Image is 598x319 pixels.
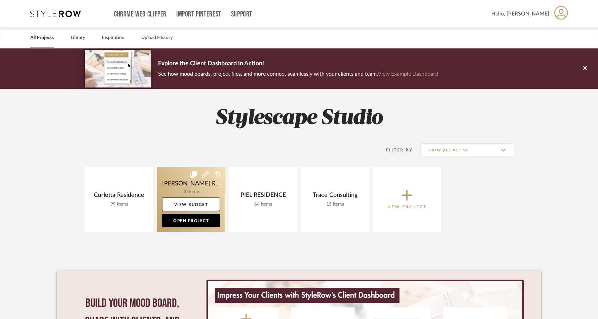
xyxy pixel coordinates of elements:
[378,71,438,77] a: View Example Dashboard
[162,198,220,211] a: View Budget
[141,33,173,42] a: Upload History
[158,69,438,79] p: See how mood boards, project files, and more connect seamlessly with your clients and team.
[114,11,166,17] a: Chrome Web Clipper
[102,33,124,42] a: Inspiration
[30,33,54,42] a: All Projects
[234,202,292,207] div: 64 items
[90,191,148,202] div: Curletta Residence
[377,147,413,153] div: Filter By
[231,11,252,17] a: Support
[387,204,427,210] p: New Project
[491,10,549,18] span: Hello, [PERSON_NAME]
[306,191,364,202] div: Trace Consulting
[234,191,292,202] div: PIEL RESIDENCE
[158,59,438,69] p: Explore the Client Dashboard in Action!
[162,214,220,227] a: Open Project
[71,33,85,42] a: Library
[306,202,364,207] div: 15 items
[90,202,148,207] div: 99 items
[176,11,221,17] a: Import Pinterest
[57,106,541,131] h2: Stylescape Studio
[373,167,441,232] button: New Project
[85,50,151,87] img: d5d033c5-7b12-40c2-a960-1ecee1989c38.png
